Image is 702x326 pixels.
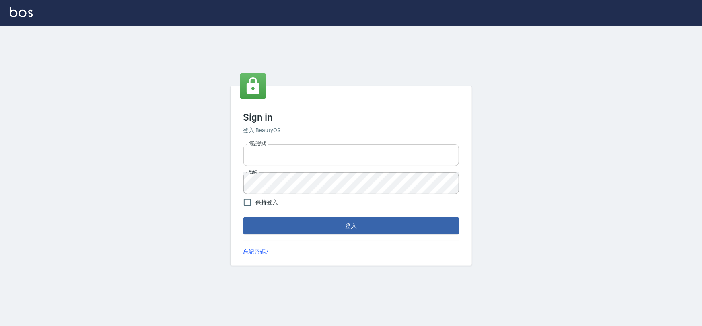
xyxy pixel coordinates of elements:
label: 電話號碼 [249,141,266,147]
a: 忘記密碼? [243,248,269,256]
h6: 登入 BeautyOS [243,126,459,135]
h3: Sign in [243,112,459,123]
span: 保持登入 [256,198,278,207]
label: 密碼 [249,169,257,175]
button: 登入 [243,217,459,234]
img: Logo [10,7,33,17]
